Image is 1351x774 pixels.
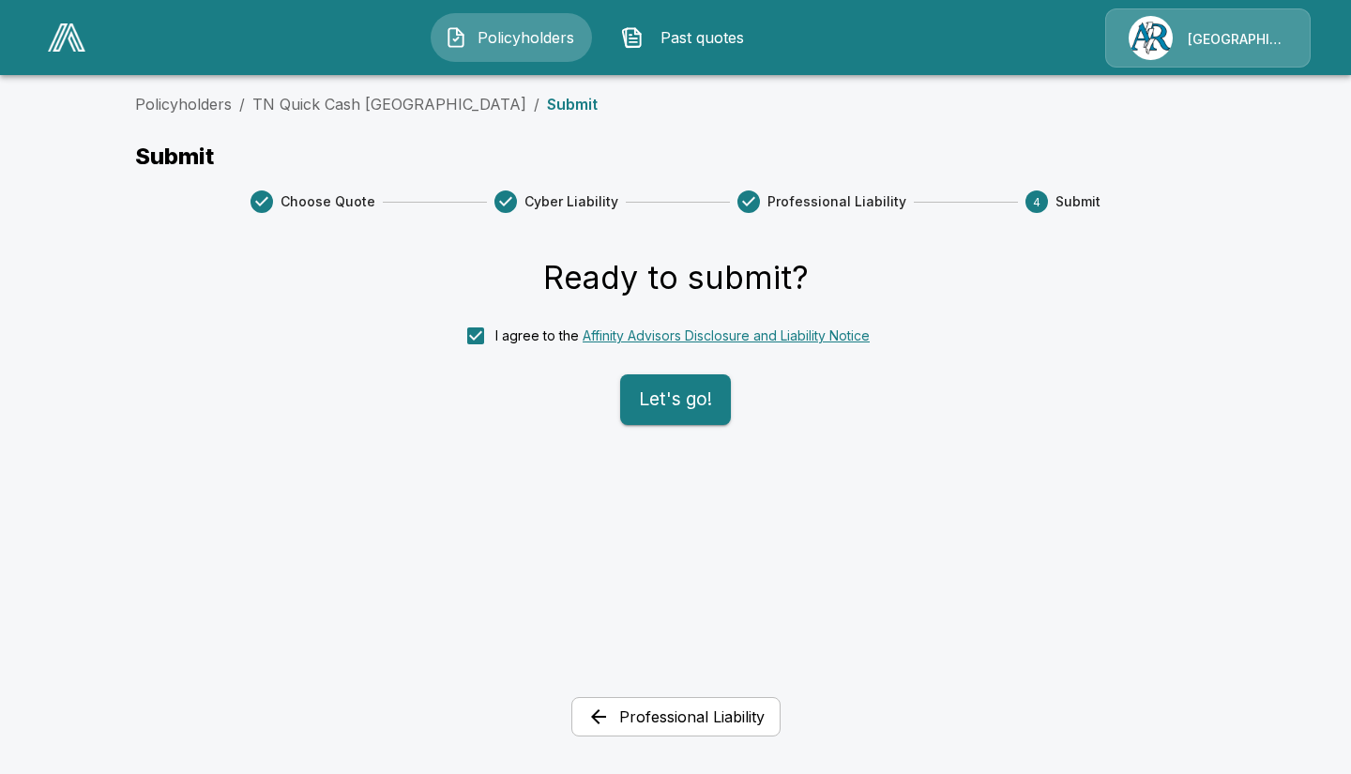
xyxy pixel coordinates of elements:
span: Policyholders [475,26,578,49]
img: Policyholders Icon [445,26,467,49]
span: Submit [1055,192,1101,211]
div: Ready to submit? [543,258,809,297]
span: Professional Liability [767,192,906,211]
li: / [239,93,245,115]
a: TN Quick Cash [GEOGRAPHIC_DATA] [252,95,526,114]
nav: breadcrumb [135,93,1216,115]
li: / [534,93,539,115]
img: AA Logo [48,23,85,52]
button: Let's go! [620,374,731,425]
button: Past quotes IconPast quotes [607,13,768,62]
button: I agree to the [583,326,870,345]
div: I agree to the [495,326,870,345]
img: Past quotes Icon [621,26,644,49]
p: Submit [547,97,598,112]
span: Choose Quote [281,192,375,211]
p: Submit [135,145,1216,168]
a: Policyholders [135,95,232,114]
span: Cyber Liability [524,192,618,211]
button: Policyholders IconPolicyholders [431,13,592,62]
span: Past quotes [651,26,754,49]
text: 4 [1033,195,1040,209]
